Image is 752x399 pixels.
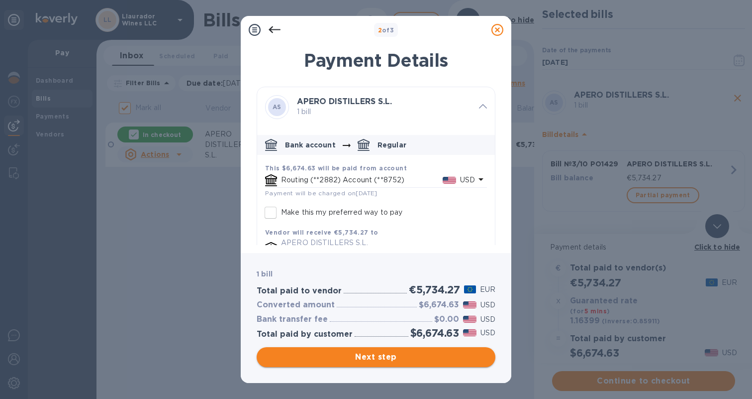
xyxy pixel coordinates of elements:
p: USD [480,314,495,325]
p: Make this my preferred way to pay [281,207,402,218]
img: USD [463,316,476,323]
h3: $6,674.63 [419,300,459,310]
h2: €5,734.27 [409,283,460,296]
img: USD [463,301,476,308]
b: of 3 [378,26,394,34]
b: This $6,674.63 will be paid from account [265,164,407,172]
p: USD [480,300,495,310]
p: APERO DISTILLERS S.L. [281,238,475,248]
h3: Bank transfer fee [257,315,328,324]
p: Routing (**2882) Account (**8752) [281,175,443,185]
button: Next step [257,347,495,367]
span: 2 [378,26,382,34]
p: Bank account [285,140,336,150]
img: USD [463,329,476,336]
b: 1 bill [257,270,273,278]
b: Vendor will receive €5,734.27 to [265,229,378,236]
div: default-method [257,131,495,321]
span: Next step [265,351,487,363]
b: AS [273,103,282,111]
div: ASAPERO DISTILLERS S.L. 1 bill [257,87,495,127]
b: APERO DISTILLERS S.L. [297,97,392,106]
h3: Total paid to vendor [257,286,342,296]
p: USD [460,175,475,185]
p: USD [480,328,495,338]
h3: Total paid by customer [257,330,353,339]
h3: Converted amount [257,300,335,310]
p: Regular [377,140,406,150]
p: 1 bill [297,107,471,117]
img: USD [443,177,456,184]
h3: $0.00 [434,315,459,324]
p: EUR [480,284,495,295]
span: Payment will be charged on [DATE] [265,189,377,197]
h1: Payment Details [257,50,495,71]
h2: $6,674.63 [410,327,459,339]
